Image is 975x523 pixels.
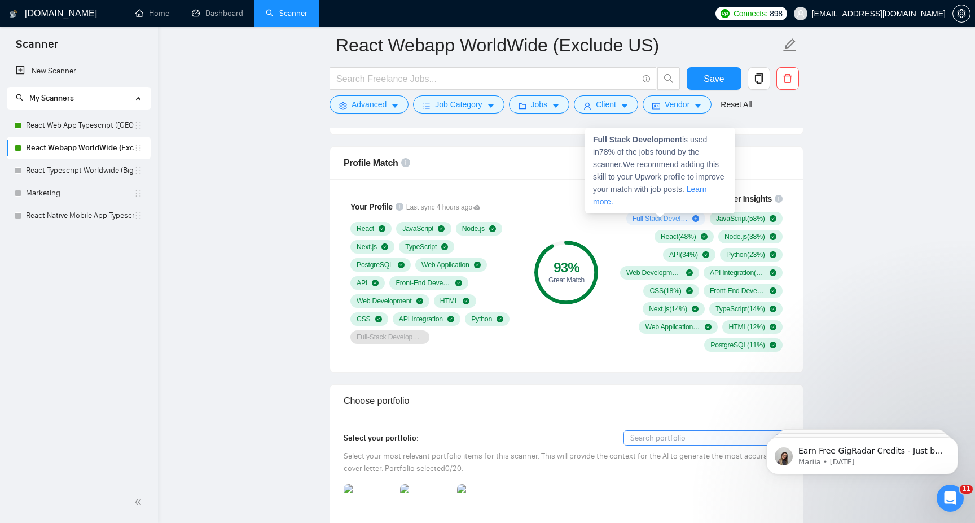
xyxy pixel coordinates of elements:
[438,225,445,232] span: check-circle
[519,102,526,110] span: folder
[26,137,134,159] a: React Webapp WorldWide (Exclude US)
[797,10,805,18] span: user
[692,215,699,222] span: plus-circle
[952,5,970,23] button: setting
[7,182,151,204] li: Marketing
[770,251,776,258] span: check-circle
[339,102,347,110] span: setting
[474,261,481,268] span: check-circle
[344,433,419,443] span: Select your portfolio:
[652,102,660,110] span: idcard
[716,214,765,223] span: JavaScript ( 58 %)
[694,102,702,110] span: caret-down
[7,60,151,82] li: New Scanner
[621,102,629,110] span: caret-down
[357,278,367,287] span: API
[357,333,423,342] span: Full-Stack Development
[686,269,693,276] span: check-circle
[381,243,388,250] span: check-circle
[7,204,151,227] li: React Native Mobile App Typescript (US)
[687,67,741,90] button: Save
[583,102,591,110] span: user
[776,67,799,90] button: delete
[134,166,143,175] span: holder
[471,315,492,324] span: Python
[574,95,638,114] button: userClientcaret-down
[748,73,770,84] span: copy
[29,93,74,103] span: My Scanners
[734,7,767,20] span: Connects:
[596,98,616,111] span: Client
[379,225,385,232] span: check-circle
[777,73,798,84] span: delete
[192,8,243,18] a: dashboardDashboard
[497,316,503,322] span: check-circle
[135,8,169,18] a: homeHome
[710,268,765,277] span: API Integration ( 19 %)
[937,485,964,512] iframe: Intercom live chat
[413,95,504,114] button: barsJob Categorycaret-down
[396,203,403,211] span: info-circle
[509,95,570,114] button: folderJobscaret-down
[330,95,409,114] button: settingAdvancedcaret-down
[770,324,776,330] span: check-circle
[375,316,382,322] span: check-circle
[462,224,485,233] span: Node.js
[749,413,975,493] iframe: Intercom notifications message
[357,260,393,269] span: PostgreSQL
[692,306,699,312] span: check-circle
[783,38,797,53] span: edit
[770,306,776,312] span: check-circle
[401,158,410,167] span: info-circle
[266,8,308,18] a: searchScanner
[336,72,638,86] input: Search Freelance Jobs...
[134,189,143,198] span: holder
[336,31,780,59] input: Scanner name...
[657,67,680,90] button: search
[398,261,405,268] span: check-circle
[405,242,437,251] span: TypeScript
[357,224,374,233] span: React
[416,298,423,304] span: check-circle
[649,304,687,313] span: Next.js ( 14 %)
[770,7,782,20] span: 898
[726,250,765,259] span: Python ( 23 %)
[463,298,469,304] span: check-circle
[705,324,712,330] span: check-circle
[952,9,970,18] a: setting
[669,250,698,259] span: API ( 34 %)
[344,451,774,473] span: Select your most relevant portfolio items for this scanner. This will provide the context for the...
[489,225,496,232] span: check-circle
[728,322,765,332] span: HTML ( 12 %)
[357,315,371,324] span: CSS
[26,182,134,204] a: Marketing
[423,102,431,110] span: bars
[7,159,151,182] li: React Typescript Worldwide (Big Companies Short Jobs))
[406,202,480,213] span: Last sync 4 hours ago
[711,195,772,203] span: Scanner Insights
[134,211,143,220] span: holder
[701,233,708,240] span: check-circle
[626,268,682,277] span: Web Development ( 21 %)
[770,342,776,348] span: check-circle
[721,9,730,18] img: upwork-logo.png
[770,287,776,294] span: check-circle
[770,233,776,240] span: check-circle
[704,72,724,86] span: Save
[724,232,765,241] span: Node.js ( 38 %)
[441,243,448,250] span: check-circle
[402,224,433,233] span: JavaScript
[633,214,688,223] span: Full Stack Development ( 78 %)
[661,232,696,241] span: React ( 48 %)
[357,297,412,306] span: Web Development
[447,316,454,322] span: check-circle
[770,215,776,222] span: check-circle
[16,60,142,82] a: New Scanner
[440,297,459,306] span: HTML
[134,143,143,152] span: holder
[624,431,789,445] input: Search portfolio
[748,67,770,90] button: copy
